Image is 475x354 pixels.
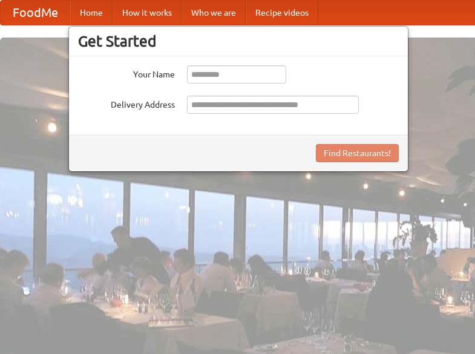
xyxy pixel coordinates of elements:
[182,1,246,25] a: Who we are
[113,1,182,25] a: How it works
[246,1,318,25] a: Recipe videos
[70,1,113,25] a: Home
[78,32,399,50] h3: Get Started
[1,1,70,25] a: FoodMe
[316,144,399,162] button: Find Restaurants!
[78,65,175,80] label: Your Name
[78,96,175,111] label: Delivery Address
